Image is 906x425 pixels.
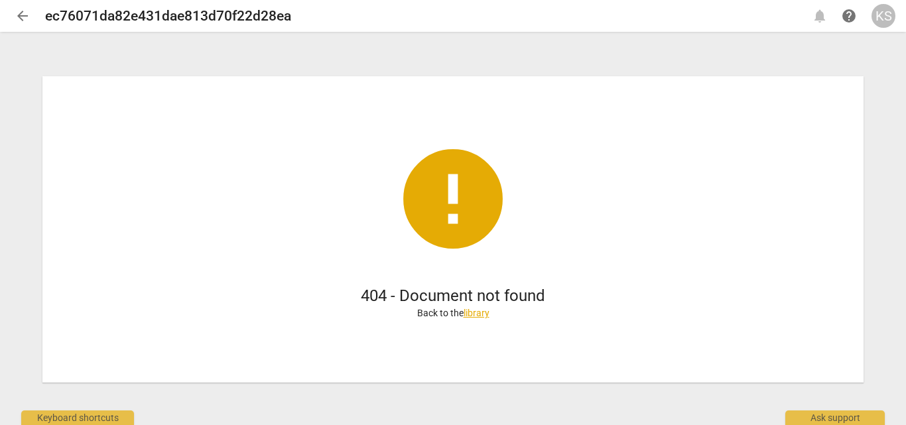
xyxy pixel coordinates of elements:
a: Help [837,4,861,28]
span: help [841,8,857,24]
p: Back to the [417,306,489,320]
div: Ask support [785,410,885,425]
span: error [393,139,513,259]
div: Keyboard shortcuts [21,410,134,425]
h1: 404 - Document not found [361,285,545,307]
h2: ec76071da82e431dae813d70f22d28ea [45,8,291,25]
button: KS [872,4,895,28]
span: arrow_back [15,8,31,24]
a: library [464,308,489,318]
